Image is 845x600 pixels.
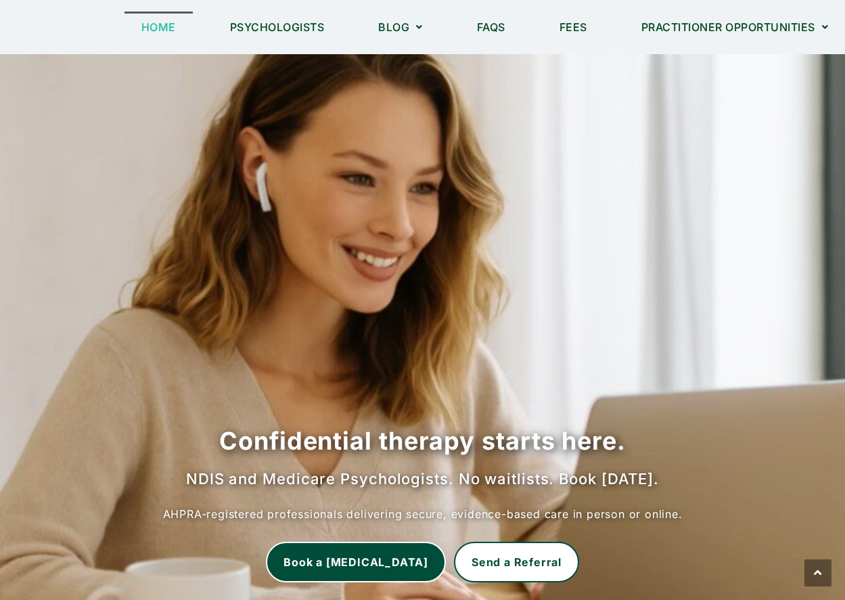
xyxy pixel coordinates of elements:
h1: Confidential therapy starts here. [14,424,831,458]
a: Psychologists [213,12,342,43]
a: Blog [361,12,440,43]
p: AHPRA-registered professionals delivering secure, evidence-based care in person or online. [14,503,831,525]
a: Book a Psychologist Now [266,542,446,582]
a: Home [124,12,193,43]
a: Scroll to the top of the page [804,559,831,586]
h2: NDIS and Medicare Psychologists. No waitlists. Book [DATE]. [14,469,831,490]
a: Fees [543,12,604,43]
a: Send a Referral to Chat Corner [454,542,579,582]
a: FAQs [460,12,522,43]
